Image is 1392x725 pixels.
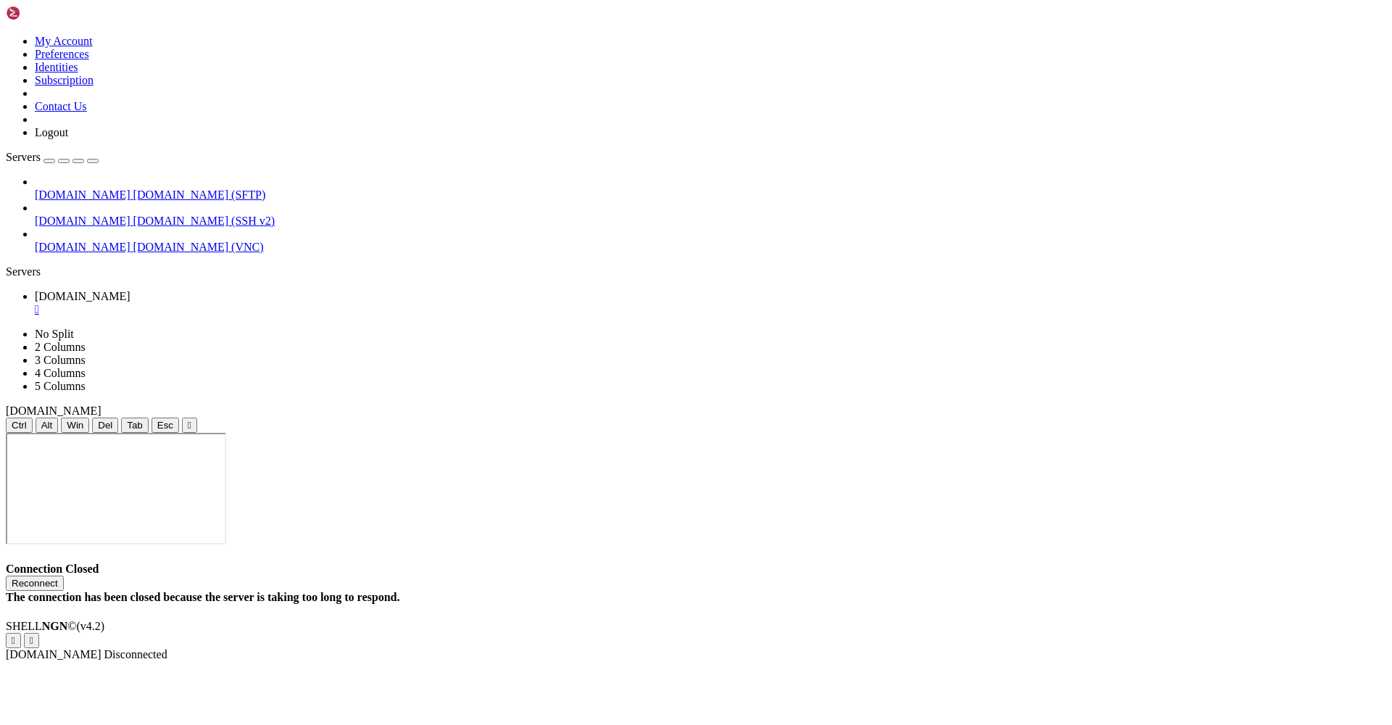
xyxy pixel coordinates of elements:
button: Del [92,418,118,433]
span: Tab [127,420,143,431]
button:  [182,418,197,433]
button: Ctrl [6,418,33,433]
a: 2 Columns [35,341,86,353]
a: [DOMAIN_NAME] [DOMAIN_NAME] (SSH v2) [35,215,1386,228]
li: [DOMAIN_NAME] [DOMAIN_NAME] (VNC) [35,228,1386,254]
span: [DOMAIN_NAME] [35,188,130,201]
div: Servers [6,265,1386,278]
span: [DOMAIN_NAME] [6,405,101,417]
button: Reconnect [6,576,64,591]
a: 5 Columns [35,380,86,392]
button:  [6,633,21,648]
span: Esc [157,420,173,431]
span: 4.2.0 [77,620,105,632]
a: Subscription [35,74,94,86]
div: The connection has been closed because the server is taking too long to respond. [6,591,1386,604]
span: [DOMAIN_NAME] [35,290,130,302]
span: [DOMAIN_NAME] [6,648,101,660]
span: Servers [6,151,41,163]
a: Logout [35,126,68,138]
button: Tab [121,418,149,433]
a: [DOMAIN_NAME] [DOMAIN_NAME] (VNC) [35,241,1386,254]
span: Connection Closed [6,563,99,575]
a: Preferences [35,48,89,60]
b: NGN [42,620,68,632]
div:  [30,635,33,646]
a: 3 Columns [35,354,86,366]
button: Esc [152,418,179,433]
span: [DOMAIN_NAME] (SSH v2) [133,215,275,227]
a: Contact Us [35,100,87,112]
a: 4 Columns [35,367,86,379]
div:  [12,635,15,646]
button: Alt [36,418,59,433]
li: [DOMAIN_NAME] [DOMAIN_NAME] (SSH v2) [35,202,1386,228]
button:  [24,633,39,648]
a: No Split [35,328,74,340]
span: SHELL © [6,620,104,632]
span: Win [67,420,83,431]
button: Win [61,418,89,433]
a: My Account [35,35,93,47]
span: Alt [41,420,53,431]
a: h.ycloud.info [35,290,1386,316]
span: [DOMAIN_NAME] (SFTP) [133,188,266,201]
span: [DOMAIN_NAME] [35,215,130,227]
a:  [35,303,1386,316]
div:  [188,420,191,431]
a: [DOMAIN_NAME] [DOMAIN_NAME] (SFTP) [35,188,1386,202]
span: [DOMAIN_NAME] [35,241,130,253]
li: [DOMAIN_NAME] [DOMAIN_NAME] (SFTP) [35,175,1386,202]
a: Identities [35,61,78,73]
span: Del [98,420,112,431]
img: Shellngn [6,6,89,20]
span: Ctrl [12,420,27,431]
a: Servers [6,151,99,163]
span: [DOMAIN_NAME] (VNC) [133,241,264,253]
span: Disconnected [104,648,167,660]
